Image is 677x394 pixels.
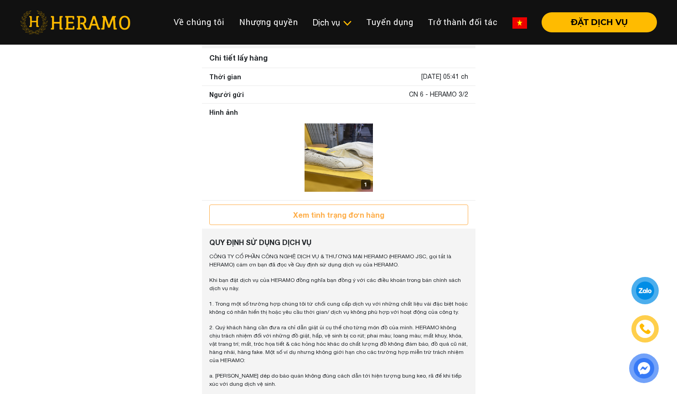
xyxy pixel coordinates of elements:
[209,205,468,225] button: Xem tình trạng đơn hàng
[512,17,527,29] img: vn-flag.png
[409,90,468,99] div: CN 6 - HERAMO 3/2
[209,252,468,269] p: CÔNG TY CỔ PHẦN CÔNG NGHỆ DỊCH VỤ & THƯƠNG MẠI HERAMO (HERAMO JSC, gọi tắt là HERAMO) cảm ơn bạn ...
[209,72,241,82] div: Thời gian
[209,237,468,248] div: QUY ĐỊNH SỬ DỤNG DỊCH VỤ
[209,300,468,316] p: 1. Trong một số trường hợp chúng tôi từ chối cung cấp dịch vụ với những chất liệu vải đặc biệt ho...
[209,90,244,99] div: Người gửi
[209,372,468,388] p: a. [PERSON_NAME] dép do bảo quản không đúng cách dẫn tới hiện tượng bung keo, rã đế khi tiếp xúc ...
[342,19,352,28] img: subToggleIcon
[361,179,371,189] div: 1
[206,49,472,67] div: Chi tiết lấy hàng
[232,12,305,32] a: Nhượng quyền
[421,72,468,82] div: [DATE] 05:41 ch
[209,276,468,292] p: Khi bạn đặt dịch vụ của HERAMO đồng nghĩa bạn đồng ý với các điều khoản trong bản chính sách dịch...
[421,12,505,32] a: Trở thành đối tác
[209,323,468,364] p: 2. Quý khách hàng cần đưa ra chỉ dẫn giặt ủi cụ thể cho từng món đồ của mình. HERAMO không chịu t...
[209,107,468,117] div: Hình ảnh
[313,16,352,29] div: Dịch vụ
[542,12,657,32] button: ĐẶT DỊCH VỤ
[20,10,130,34] img: heramo-logo.png
[305,123,373,192] img: logo
[631,315,659,343] a: phone-icon
[166,12,232,32] a: Về chúng tôi
[359,12,421,32] a: Tuyển dụng
[534,18,657,26] a: ĐẶT DỊCH VỤ
[640,323,651,334] img: phone-icon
